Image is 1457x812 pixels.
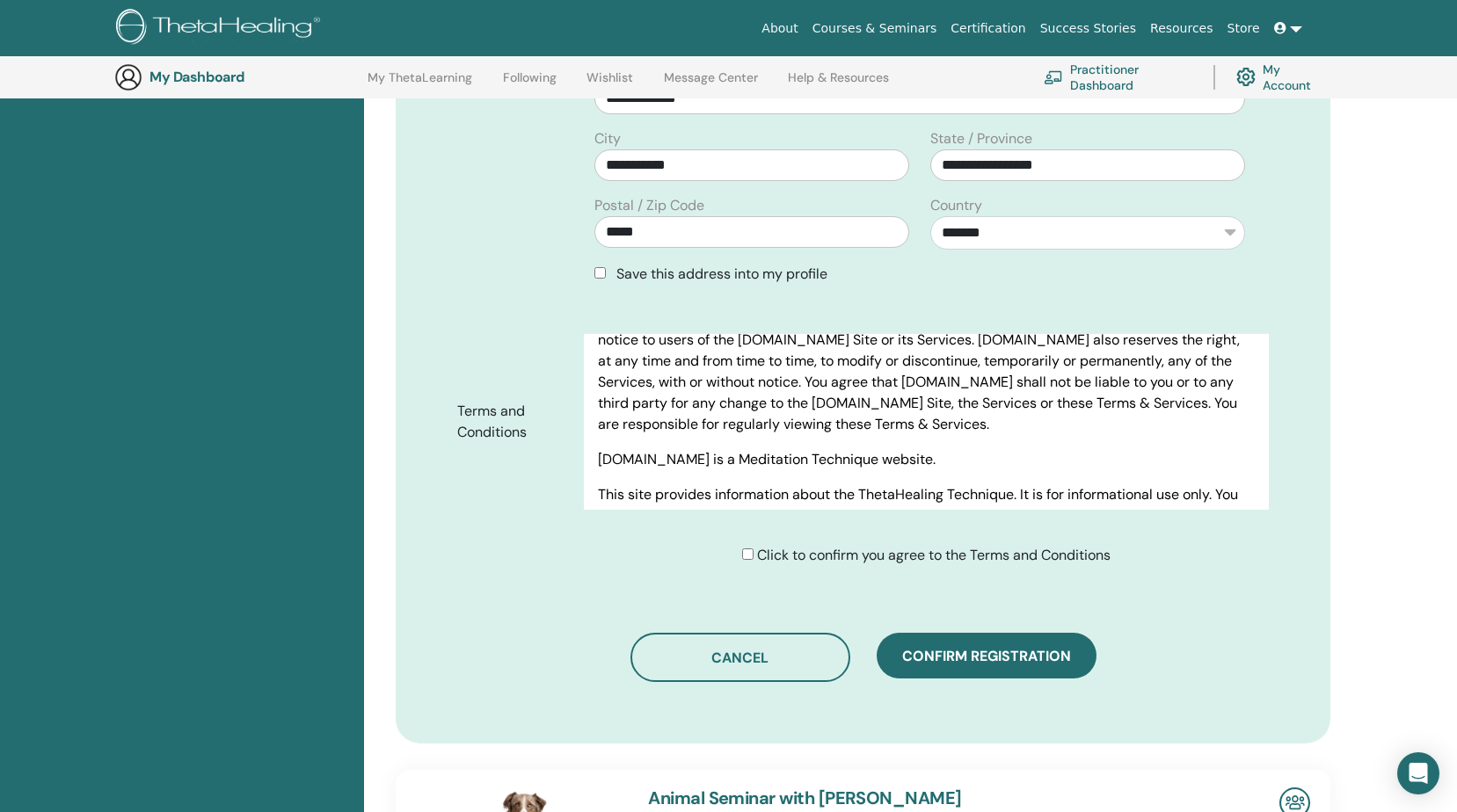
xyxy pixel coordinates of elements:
[1143,12,1220,45] a: Resources
[1033,12,1143,45] a: Success Stories
[805,12,944,45] a: Courses & Seminars
[711,649,769,667] span: Cancel
[1236,58,1325,97] a: My Account
[116,9,326,48] img: logo.png
[788,70,889,98] a: Help & Resources
[503,70,557,98] a: Following
[664,70,758,98] a: Message Center
[594,195,704,216] label: Postal / Zip Code
[368,70,472,98] a: My ThetaLearning
[1397,752,1439,794] div: Open Intercom Messenger
[598,484,1255,547] p: This site provides information about the ThetaHealing Technique. It is for informational use only...
[114,63,142,91] img: generic-user-icon.jpg
[943,12,1032,45] a: Certification
[598,308,1255,435] p: [DOMAIN_NAME] reserves the right to change the terms and services from time to time, without noti...
[902,647,1071,665] span: Confirm registration
[930,195,982,216] label: Country
[1220,12,1267,45] a: Store
[754,12,805,45] a: About
[630,633,850,682] button: Cancel
[616,265,827,283] span: Save this address into my profile
[586,70,633,98] a: Wishlist
[1044,70,1063,84] img: chalkboard-teacher.svg
[149,69,325,85] h3: My Dashboard
[930,128,1032,149] label: State / Province
[444,395,584,449] label: Terms and Conditions
[594,128,621,149] label: City
[1044,58,1192,97] a: Practitioner Dashboard
[598,449,1255,470] p: [DOMAIN_NAME] is a Meditation Technique website.
[1236,63,1256,91] img: cog.svg
[648,787,961,809] a: Animal Seminar with [PERSON_NAME]
[757,546,1111,564] span: Click to confirm you agree to the Terms and Conditions
[877,633,1096,678] button: Confirm registration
